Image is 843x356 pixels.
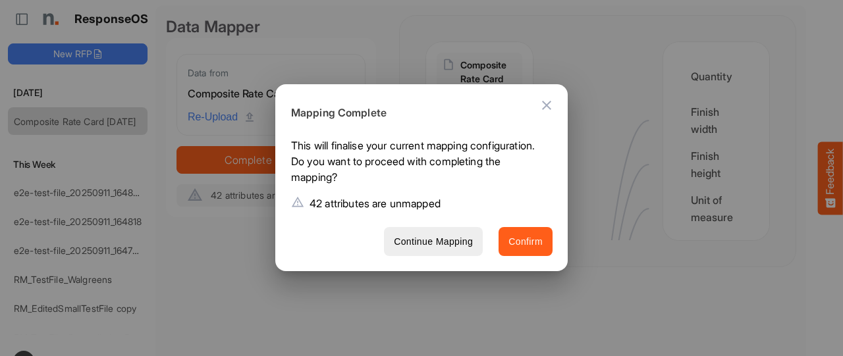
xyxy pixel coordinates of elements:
button: Confirm [499,227,553,257]
h6: Mapping Complete [291,105,542,122]
button: Continue Mapping [384,227,483,257]
span: Continue Mapping [394,234,473,250]
button: Close dialog [531,89,562,121]
span: Confirm [508,234,543,250]
p: This will finalise your current mapping configuration. Do you want to proceed with completing the... [291,138,542,190]
p: 42 attributes are unmapped [310,195,441,211]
